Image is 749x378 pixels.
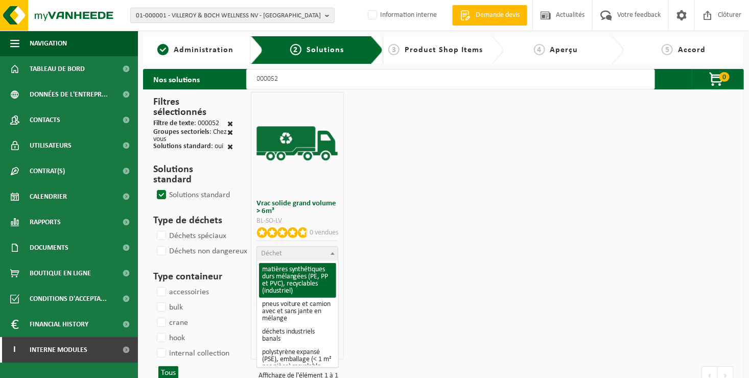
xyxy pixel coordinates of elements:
[153,94,233,120] h3: Filtres sélectionnés
[254,100,341,187] img: BL-SO-LV
[692,69,743,89] button: 0
[153,143,223,152] div: : oui
[259,298,336,325] li: pneus voiture et camion avec et sans jante en mélange
[30,56,85,82] span: Tableau de bord
[155,285,209,300] label: accessoiries
[143,69,210,89] h2: Nos solutions
[153,128,209,136] span: Groupes sectoriels
[310,227,338,238] p: 0 vendues
[259,325,336,346] li: déchets industriels banals
[388,44,400,55] span: 3
[261,250,282,257] span: Déchet
[155,187,230,203] label: Solutions standard
[153,129,227,143] div: : Chez vous
[30,261,91,286] span: Boutique en ligne
[271,44,363,56] a: 2Solutions
[155,244,247,259] label: Déchets non dangereux
[153,120,219,129] div: : 000052
[155,346,229,361] label: internal collection
[153,213,233,228] h3: Type de déchets
[629,44,739,56] a: 5Accord
[366,8,437,23] label: Information interne
[30,337,87,363] span: Interne modules
[30,235,68,261] span: Documents
[256,218,338,225] div: BL-SO-LV
[259,346,336,373] li: polystyrène expansé (PSE), emballage (< 1 m² par pièce) recyclable
[30,312,88,337] span: Financial History
[10,337,19,363] span: I
[719,72,730,82] span: 0
[148,44,243,56] a: 1Administration
[246,69,655,89] input: Chercher
[30,107,60,133] span: Contacts
[155,330,185,346] label: hook
[509,44,603,56] a: 4Aperçu
[136,8,321,23] span: 01-000001 - VILLEROY & BOCH WELLNESS NV - [GEOGRAPHIC_DATA]
[662,44,673,55] span: 5
[30,184,67,209] span: Calendrier
[405,46,483,54] span: Product Shop Items
[30,31,67,56] span: Navigation
[30,286,107,312] span: Conditions d'accepta...
[678,46,706,54] span: Accord
[259,263,336,298] li: matières synthétiques durs mélangées (PE, PP et PVC), recyclables (industriel)
[307,46,344,54] span: Solutions
[452,5,527,26] a: Demande devis
[30,82,108,107] span: Données de l'entrepr...
[155,228,226,244] label: Déchets spéciaux
[30,133,72,158] span: Utilisateurs
[290,44,301,55] span: 2
[534,44,545,55] span: 4
[550,46,578,54] span: Aperçu
[473,10,522,20] span: Demande devis
[130,8,335,23] button: 01-000001 - VILLEROY & BOCH WELLNESS NV - [GEOGRAPHIC_DATA]
[153,120,194,127] span: Filtre de texte
[388,44,483,56] a: 3Product Shop Items
[155,315,188,330] label: crane
[174,46,233,54] span: Administration
[30,209,61,235] span: Rapports
[155,300,183,315] label: bulk
[256,200,338,215] h3: Vrac solide grand volume > 6m³
[153,269,233,285] h3: Type containeur
[153,162,233,187] h3: Solutions standard
[30,158,65,184] span: Contrat(s)
[153,143,211,150] span: Solutions standard
[157,44,169,55] span: 1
